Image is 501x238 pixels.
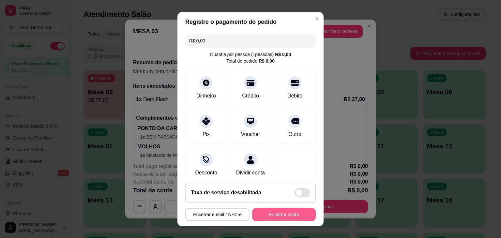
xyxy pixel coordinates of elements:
[259,58,275,64] div: R$ 0,00
[189,34,312,47] input: Ex.: hambúrguer de cordeiro
[288,130,301,138] div: Outro
[185,208,250,221] button: Encerrar e emitir NFC-e
[252,208,316,221] button: Encerrar conta
[275,51,291,58] div: R$ 0,00
[203,130,210,138] div: Pix
[191,189,261,197] h2: Taxa de serviço desabilitada
[210,51,291,58] div: Quantia por pessoa ( 1 pessoas)
[196,92,216,100] div: Dinheiro
[241,130,260,138] div: Voucher
[287,92,302,100] div: Débito
[312,13,322,24] button: Close
[195,169,217,177] div: Desconto
[177,12,324,32] header: Registre o pagamento do pedido
[226,58,275,64] div: Total do pedido
[242,92,259,100] div: Crédito
[236,169,265,177] div: Dividir conta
